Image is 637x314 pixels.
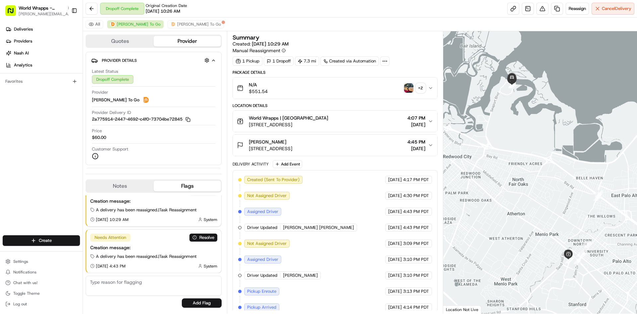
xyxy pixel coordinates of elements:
[3,257,80,266] button: Settings
[233,111,437,132] button: World Wrapps | [GEOGRAPHIC_DATA][STREET_ADDRESS]4:07 PM[DATE]
[247,257,278,262] span: Assigned Driver
[233,47,280,54] span: Manual Reassignment
[247,304,276,310] span: Pickup Arrived
[403,209,429,215] span: 4:43 PM PDT
[3,76,80,87] div: Favorites
[403,225,429,231] span: 4:43 PM PDT
[264,56,294,66] div: 1 Dropoff
[283,225,354,231] span: [PERSON_NAME] [PERSON_NAME]
[13,103,19,109] img: 1736555255976-a54dd68f-1ca7-489b-9aae-adbdc363a1c4
[407,121,425,128] span: [DATE]
[403,257,429,262] span: 3:10 PM PDT
[90,198,217,204] div: Creation message:
[90,244,217,251] div: Creation message:
[233,161,269,167] div: Delivery Activity
[3,48,83,58] a: Nash AI
[14,38,32,44] span: Providers
[146,8,180,14] span: [DATE] 10:26 AM
[407,139,425,145] span: 4:45 PM
[204,217,217,222] span: System
[59,103,72,108] span: [DATE]
[92,97,139,103] span: [PERSON_NAME] To Go
[154,181,221,191] button: Flags
[249,121,328,128] span: [STREET_ADDRESS]
[3,278,80,287] button: Chat with us!
[249,139,286,145] span: [PERSON_NAME]
[573,247,586,260] div: 5
[55,103,57,108] span: •
[591,191,603,204] div: 4
[403,177,429,183] span: 4:17 PM PDT
[7,63,19,75] img: 1736555255976-a54dd68f-1ca7-489b-9aae-adbdc363a1c4
[91,55,216,66] button: Provider Details
[13,131,51,137] span: Knowledge Base
[404,83,413,93] img: photo_proof_of_pickup image
[66,147,80,152] span: Pylon
[569,6,586,12] span: Reassign
[233,56,262,66] div: 1 Pickup
[295,56,319,66] div: 7.3 mi
[92,135,106,141] span: $60.00
[13,301,27,307] span: Log out
[233,135,437,156] button: [PERSON_NAME][STREET_ADDRESS]4:45 PM[DATE]
[407,145,425,152] span: [DATE]
[403,272,429,278] span: 3:10 PM PDT
[92,89,108,95] span: Provider
[7,7,20,20] img: Nash
[96,254,197,260] span: A delivery has been reassigned. | Task Reassignment
[204,263,217,269] span: System
[146,3,187,8] span: Original Creation Date
[103,85,121,93] button: See all
[249,88,268,95] span: $551.54
[320,56,379,66] div: Created via Automation
[388,272,402,278] span: [DATE]
[189,234,217,242] button: Resolve
[233,103,437,108] div: Location Details
[7,131,12,137] div: 📗
[92,146,128,152] span: Customer Support
[17,43,109,50] input: Clear
[92,68,118,74] span: Latest Status
[388,241,402,247] span: [DATE]
[182,298,222,308] button: Add Flag
[3,235,80,246] button: Create
[13,269,36,275] span: Notifications
[14,50,29,56] span: Nash AI
[92,128,102,134] span: Price
[403,193,429,199] span: 4:30 PM PDT
[3,60,83,70] a: Analytics
[388,257,402,262] span: [DATE]
[7,97,17,107] img: Jandy Espique
[21,103,54,108] span: [PERSON_NAME]
[96,207,197,213] span: A delivery has been reassigned. | Task Reassignment
[90,234,130,242] div: Needs Attention
[247,177,300,183] span: Created (Sent To Provider)
[233,70,437,75] div: Package Details
[593,187,605,200] div: 10
[117,22,161,27] span: [PERSON_NAME] To Go
[86,36,154,47] button: Quotes
[566,3,589,15] button: Reassign
[404,83,425,93] button: photo_proof_of_pickup image+2
[30,70,91,75] div: We're available if you need us!
[388,225,402,231] span: [DATE]
[96,217,128,222] span: [DATE] 10:29 AM
[3,299,80,309] button: Log out
[592,3,634,15] button: CancelDelivery
[577,248,590,260] div: 9
[47,147,80,152] a: Powered byPylon
[388,304,402,310] span: [DATE]
[4,128,53,140] a: 📗Knowledge Base
[388,288,402,294] span: [DATE]
[403,241,429,247] span: 3:09 PM PDT
[13,259,28,264] span: Settings
[443,305,481,314] div: Location Not Live
[113,65,121,73] button: Start new chat
[19,11,72,17] span: [PERSON_NAME][EMAIL_ADDRESS][DOMAIN_NAME]
[283,272,318,278] span: [PERSON_NAME]
[86,181,154,191] button: Notes
[249,81,268,88] span: N/A
[177,22,221,27] span: [PERSON_NAME] To Go
[19,5,64,11] button: World Wrapps - [GEOGRAPHIC_DATA]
